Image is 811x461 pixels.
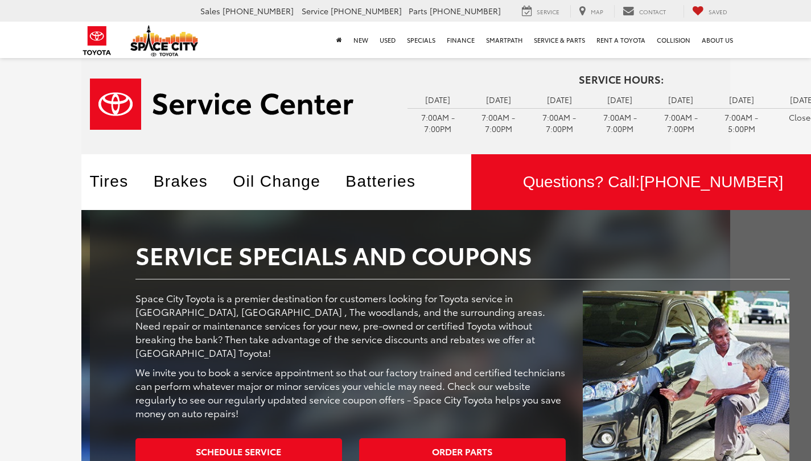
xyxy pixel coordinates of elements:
a: Collision [651,22,696,58]
td: 7:00AM - 7:00PM [529,108,590,137]
a: Batteries [345,172,433,190]
a: Service & Parts [528,22,591,58]
td: [DATE] [468,91,529,108]
span: Contact [639,7,666,16]
span: Saved [709,7,727,16]
td: [DATE] [651,91,711,108]
a: Oil Change [233,172,337,190]
a: Tires [90,172,146,190]
a: SmartPath [480,22,528,58]
a: Map [570,5,612,18]
span: Service [302,5,328,17]
span: [PHONE_NUMBER] [331,5,402,17]
img: Space City Toyota [130,25,199,56]
img: Toyota [76,22,118,59]
span: Service [537,7,559,16]
a: New [348,22,374,58]
img: Service Center | Space City Toyota in Humble TX [90,79,353,130]
a: Contact [614,5,674,18]
a: Brakes [154,172,225,190]
td: 7:00AM - 7:00PM [590,108,651,137]
span: Parts [409,5,427,17]
p: Space City Toyota is a premier destination for customers looking for Toyota service in [GEOGRAPHI... [135,291,566,359]
td: [DATE] [529,91,590,108]
a: Home [331,22,348,58]
span: Sales [200,5,220,17]
a: Specials [401,22,441,58]
a: Rent a Toyota [591,22,651,58]
span: Map [591,7,603,16]
h2: Service Specials And Coupons [135,241,790,267]
td: [DATE] [711,91,772,108]
a: Service Center | Space City Toyota in Humble TX [90,79,390,130]
a: My Saved Vehicles [684,5,736,18]
a: Used [374,22,401,58]
span: [PHONE_NUMBER] [640,173,783,191]
td: 7:00AM - 7:00PM [651,108,711,137]
td: [DATE] [590,91,651,108]
td: 7:00AM - 7:00PM [407,108,468,137]
span: [PHONE_NUMBER] [430,5,501,17]
td: [DATE] [407,91,468,108]
p: We invite you to book a service appointment so that our factory trained and certified technicians... [135,365,566,419]
td: 7:00AM - 7:00PM [468,108,529,137]
td: 7:00AM - 5:00PM [711,108,772,137]
a: Service [513,5,568,18]
span: [PHONE_NUMBER] [223,5,294,17]
a: About Us [696,22,739,58]
a: Finance [441,22,480,58]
